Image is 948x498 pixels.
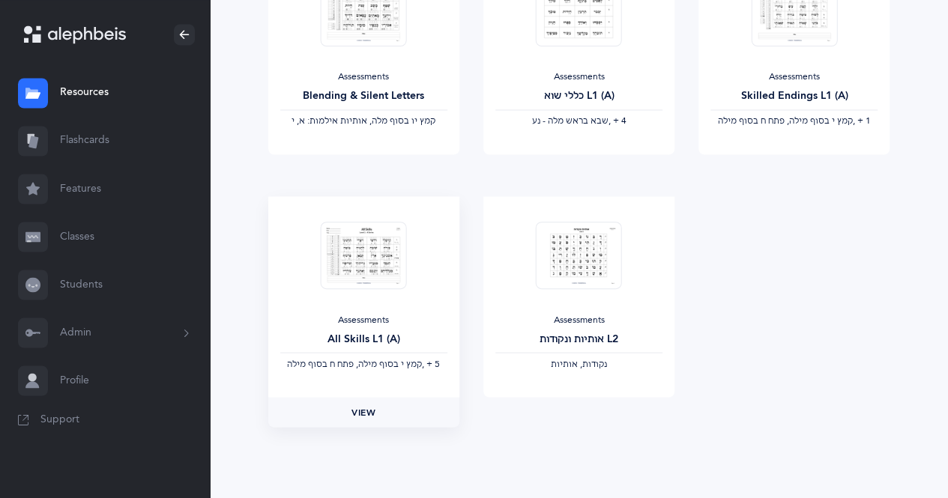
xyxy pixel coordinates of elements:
[40,412,79,427] span: Support
[495,115,662,127] div: ‪, + 4‬
[531,115,608,126] span: ‫שבא בראש מלה - נע‬
[268,397,459,427] a: View
[536,221,622,289] img: Test_Form_-_%D7%90%D7%95%D7%AA%D7%99%D7%95%D7%AA_%D7%95%D7%A0%D7%A7%D7%95%D7%93%D7%95%D7%AA_L2_th...
[292,115,435,126] span: ‫קמץ יו בסוף מלה, אותיות אילמות: א, י‬
[710,71,878,83] div: Assessments
[710,115,878,127] div: ‪, + 1‬
[718,115,853,126] span: ‫קמץ י בסוף מילה, פתח ח בסוף מילה‬
[280,314,447,326] div: Assessments
[280,71,447,83] div: Assessments
[710,88,878,104] div: Skilled Endings L1 (A)
[551,358,607,368] span: ‫נקודות, אותיות‬
[495,331,662,347] div: אותיות ונקודות L2
[495,88,662,104] div: כללי שוא L1 (A)
[321,221,407,289] img: Test_Form_-_All_Skills_L1_%28A%29_thumbnail_1683462057.png
[351,405,375,419] span: View
[287,358,422,368] span: ‫קמץ י בסוף מילה, פתח ח בסוף מילה‬
[495,71,662,83] div: Assessments
[495,314,662,326] div: Assessments
[280,358,447,370] div: ‪, + 5‬
[280,331,447,347] div: All Skills L1 (A)
[280,88,447,104] div: Blending & Silent Letters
